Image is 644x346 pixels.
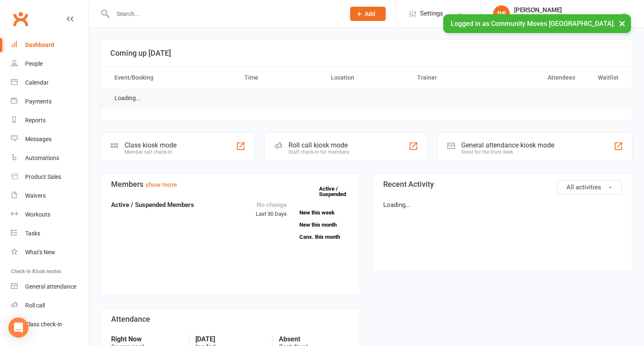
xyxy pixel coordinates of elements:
[420,4,443,23] span: Settings
[514,14,621,21] div: Community Moves [GEOGRAPHIC_DATA]
[451,20,615,28] span: Logged in as Community Moves [GEOGRAPHIC_DATA].
[383,200,622,210] p: Loading...
[299,234,350,240] a: Canx. this month
[25,211,50,218] div: Workouts
[11,224,88,243] a: Tasks
[11,186,88,205] a: Waivers
[496,67,582,88] th: Attendees
[11,315,88,334] a: Class kiosk mode
[461,149,554,155] div: Great for the front desk
[107,67,237,88] th: Event/Booking
[145,181,177,188] a: show more
[583,67,626,88] th: Waitlist
[25,136,52,142] div: Messages
[125,141,177,149] div: Class kiosk mode
[25,249,55,256] div: What's New
[25,98,52,105] div: Payments
[323,67,410,88] th: Location
[25,79,49,86] div: Calendar
[8,318,29,338] div: Open Intercom Messenger
[11,277,88,296] a: General attendance kiosk mode
[111,335,182,343] strong: Right Now
[107,88,148,108] td: Loading...
[11,168,88,186] a: Product Sales
[195,335,266,343] strong: [DATE]
[461,141,554,149] div: General attendance kiosk mode
[25,230,40,237] div: Tasks
[25,321,62,328] div: Class check-in
[110,49,623,57] h3: Coming up [DATE]
[111,201,194,209] strong: Active / Suspended Members
[256,200,287,210] div: No change
[11,54,88,73] a: People
[11,36,88,54] a: Dashboard
[557,180,622,194] button: All activities
[11,243,88,262] a: What's New
[11,149,88,168] a: Automations
[25,117,46,124] div: Reports
[11,130,88,149] a: Messages
[11,73,88,92] a: Calendar
[365,10,375,17] span: Add
[25,155,59,161] div: Automations
[25,60,43,67] div: People
[410,67,496,88] th: Trainer
[11,111,88,130] a: Reports
[237,67,323,88] th: Time
[111,315,350,323] h3: Attendance
[288,141,349,149] div: Roll call kiosk mode
[11,296,88,315] a: Roll call
[125,149,177,155] div: Member self check-in
[350,7,386,21] button: Add
[319,180,356,203] a: Active / Suspended
[25,173,61,180] div: Product Sales
[256,200,287,219] div: Last 30 Days
[299,210,350,215] a: New this week
[11,92,88,111] a: Payments
[514,6,621,14] div: [PERSON_NAME]
[25,41,54,48] div: Dashboard
[110,8,339,20] input: Search...
[299,222,350,227] a: New this month
[10,8,31,29] a: Clubworx
[111,180,350,188] h3: Members
[25,192,46,199] div: Waivers
[11,205,88,224] a: Workouts
[383,180,622,188] h3: Recent Activity
[493,5,510,22] div: DS
[566,183,601,191] span: All activities
[288,149,349,155] div: Staff check-in for members
[615,14,630,32] button: ×
[25,302,45,309] div: Roll call
[25,283,76,290] div: General attendance
[279,335,350,343] strong: Absent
